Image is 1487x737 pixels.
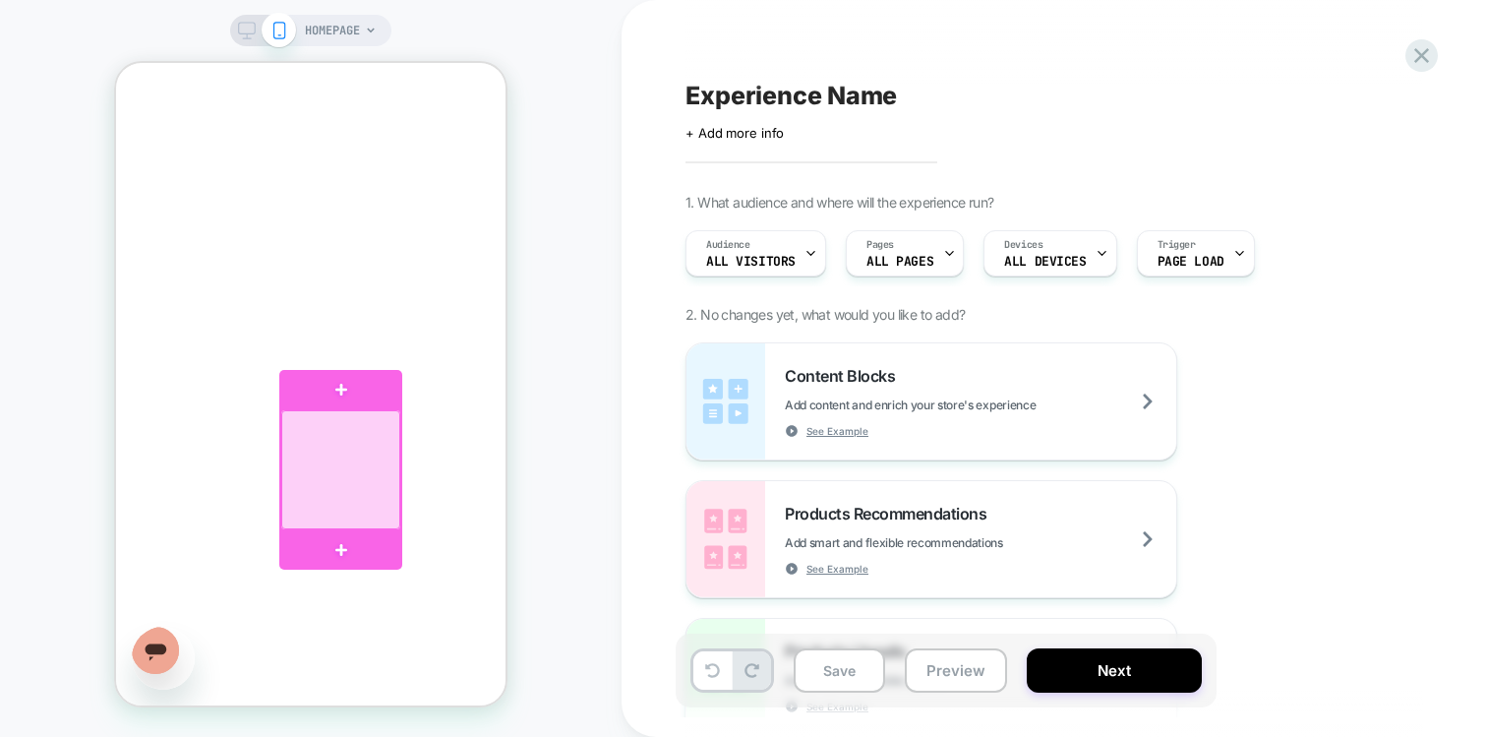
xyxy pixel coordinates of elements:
span: See Example [806,562,868,576]
span: Add content and enrich your store's experience [785,398,1134,412]
span: Products Recommendations [785,504,996,523]
span: Add smart and flexible recommendations [785,535,1101,550]
span: + Add more info [685,125,784,141]
span: 2. No changes yet, what would you like to add? [685,306,965,323]
span: ALL PAGES [866,255,933,269]
button: Preview [905,648,1007,693]
span: ALL DEVICES [1004,255,1086,269]
span: See Example [806,424,868,438]
span: 1. What audience and where will the experience run? [685,194,993,211]
span: HOMEPAGE [305,15,360,46]
span: All Visitors [706,255,796,269]
button: Save [794,648,885,693]
span: Pages [866,238,894,252]
span: Trigger [1158,238,1196,252]
span: Devices [1004,238,1042,252]
span: Audience [706,238,750,252]
span: Experience Name [685,81,897,110]
span: Page Load [1158,255,1224,269]
button: Next [1027,648,1202,693]
span: Content Blocks [785,366,905,386]
iframe: Button to launch messaging window [16,564,79,627]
